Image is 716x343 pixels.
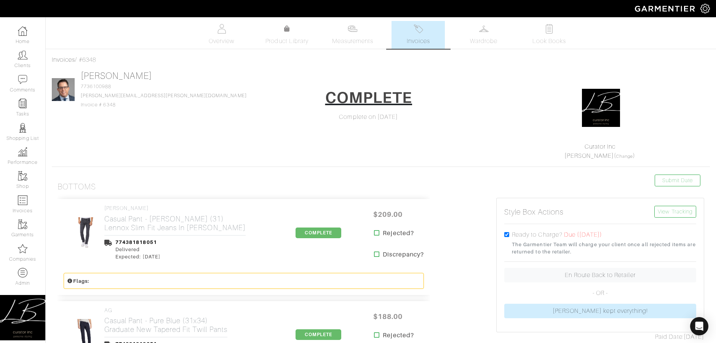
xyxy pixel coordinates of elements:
[504,304,696,318] a: [PERSON_NAME] kept everything!
[582,89,620,127] img: oxFH7zigUnxfPzrmzcytt6rk.png
[18,171,27,181] img: garments-icon-b7da505a4dc4fd61783c78ac3ca0ef83fa9d6f193b1c9dc38574b1d14d53ca28.png
[655,175,700,186] a: Submit Date
[52,55,710,64] div: / #6348
[470,37,497,46] span: Wardrobe
[104,215,246,232] h2: Casual Pant - [PERSON_NAME] (31) Lennox Slim Fit Jeans in [PERSON_NAME]
[18,123,27,133] img: stylists-icon-eb353228a002819b7ec25b43dbf5f0378dd9e0616d9560372ff212230b889e62.png
[690,317,708,335] div: Open Intercom Messenger
[81,71,152,81] a: [PERSON_NAME]
[72,217,98,249] img: pbsaujUqZu9en6bkXGCmqFJS
[18,26,27,36] img: dashboard-icon-dbcd8f5a0b271acd01030246c82b418ddd0df26cd7fceb0bd07c9910d44c42f6.png
[512,230,563,239] label: Ready to Charge?
[81,93,247,98] a: [PERSON_NAME][EMAIL_ADDRESS][PERSON_NAME][DOMAIN_NAME]
[67,278,89,284] small: Flags:
[265,37,308,46] span: Product Library
[631,2,700,15] img: garmentier-logo-header-white-b43fb05a5012e4ada735d5af1a66efaba907eab6374d6393d1fbf88cb4ef424d.png
[457,21,510,49] a: Wardrobe
[104,205,246,232] a: [PERSON_NAME] Casual Pant - [PERSON_NAME] (31)Lennox Slim Fit Jeans in [PERSON_NAME]
[296,331,341,338] a: COMPLETE
[209,37,234,46] span: Overview
[265,112,473,122] div: Complete on [DATE]
[383,250,424,259] strong: Discrepancy?
[504,207,564,216] h5: Style Box Actions
[104,205,246,212] h4: [PERSON_NAME]
[616,154,633,159] a: Change
[655,333,684,340] span: Paid Date:
[365,308,411,325] span: $188.00
[52,78,75,101] img: .jpg
[407,37,430,46] span: Invoices
[18,244,27,253] img: companies-icon-14a0f246c7e91f24465de634b560f0151b0cc5c9ce11af5fac52e6d7d6371812.png
[115,253,160,260] div: Expected: [DATE]
[104,316,227,334] h2: Casual Pant - Pure Blue (31x34) Graduate New Tapered Fit Twill Pants
[383,229,414,238] strong: Rejected?
[392,21,445,49] a: Invoices
[18,196,27,205] img: orders-icon-0abe47150d42831381b5fb84f609e132dff9fe21cb692f30cb5eec754e2cba89.png
[81,84,247,107] span: 7736100988 Invoice # 6348
[296,329,341,340] span: COMPLETE
[512,241,696,255] small: The Garmentier Team will charge your client once all rejected items are returned to the retailer.
[18,50,27,60] img: clients-icon-6bae9207a08558b7cb47a8932f037763ab4055f8c8b6bfacd5dc20c3e0201464.png
[195,21,248,49] a: Overview
[18,147,27,157] img: graph-8b7af3c665d003b59727f371ae50e7771705bf0c487971e6e97d053d13c5068d.png
[18,99,27,108] img: reminder-icon-8004d30b9f0a5d33ae49ab947aed9ed385cf756f9e5892f1edd6e32f2345188e.png
[18,268,27,277] img: custom-products-icon-6973edde1b6c6774590e2ad28d3d057f2f42decad08aa0e48061009ba2575b3a.png
[217,24,226,34] img: basicinfo-40fd8af6dae0f16599ec9e87c0ef1c0a1fdea2edbe929e3d69a839185d80c458.svg
[504,289,696,298] p: - OR -
[365,206,411,223] span: $209.00
[18,75,27,84] img: comment-icon-a0a6a9ef722e966f86d9cbdc48e553b5cf19dbc54f86b18d962a5391bc8f6eb6.png
[104,307,227,314] h4: AG
[499,142,701,160] div: ( )
[414,24,423,34] img: orders-27d20c2124de7fd6de4e0e44c1d41de31381a507db9b33961299e4e07d508b8c.svg
[296,228,341,238] span: COMPLETE
[700,4,710,13] img: gear-icon-white-bd11855cb880d31180b6d7d6211b90ccbf57a29d726f0c71d8c61bd08dd39cc2.png
[332,37,374,46] span: Measurements
[261,24,314,46] a: Product Library
[654,206,696,218] a: View Tracking
[320,86,417,112] a: COMPLETE
[115,246,160,253] div: Delivered
[296,229,341,236] a: COMPLETE
[18,220,27,229] img: garments-icon-b7da505a4dc4fd61783c78ac3ca0ef83fa9d6f193b1c9dc38574b1d14d53ca28.png
[532,37,566,46] span: Look Books
[52,56,75,63] a: Invoices
[115,239,157,245] a: 774381818051
[325,88,412,107] h1: COMPLETE
[348,24,357,34] img: measurements-466bbee1fd09ba9460f595b01e5d73f9e2bff037440d3c8f018324cb6cdf7a4a.svg
[479,24,489,34] img: wardrobe-487a4870c1b7c33e795ec22d11cfc2ed9d08956e64fb3008fe2437562e282088.svg
[523,21,576,49] a: Look Books
[383,331,414,340] strong: Rejected?
[58,182,96,192] h3: Bottoms
[585,143,616,150] a: Curator Inc
[564,231,603,238] span: Due ([DATE])
[545,24,554,34] img: todo-9ac3debb85659649dc8f770b8b6100bb5dab4b48dedcbae339e5042a72dfd3cc.svg
[504,268,696,282] a: En Route Back to Retailer
[104,307,227,334] a: AG Casual Pant - Pure Blue (31x34)Graduate New Tapered Fit Twill Pants
[564,152,614,159] a: [PERSON_NAME]
[326,21,380,49] a: Measurements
